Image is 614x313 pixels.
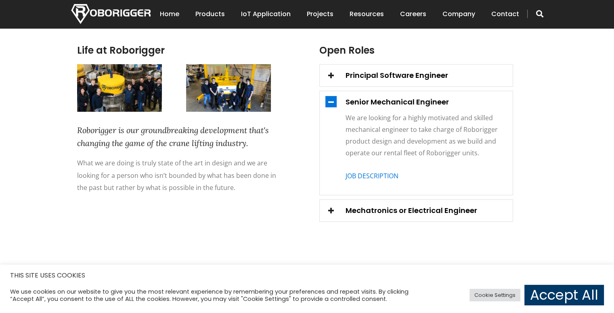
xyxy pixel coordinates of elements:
a: Projects [307,2,333,27]
div: Principal Software Engineer [320,69,513,81]
a: Products [195,2,225,27]
a: Accept All [524,285,604,305]
div: Mechatronics or Electrical Engineer [320,204,513,217]
a: Contact [491,2,519,27]
a: JOB DESCRIPTION [346,171,398,180]
div: We use cookies on our website to give you the most relevant experience by remembering your prefer... [10,288,426,303]
a: IoT Application [241,2,291,27]
a: Cookie Settings [469,289,520,301]
div: Roborigger is our groundbreaking development that's changing the game of the crane lifting industry. [77,124,283,150]
a: Company [442,2,475,27]
div: Senior Mechanical Engineer [320,96,513,108]
div: We are looking for a highly motivated and skilled mechanical engineer to take charge of Roborigge... [346,112,501,182]
h2: Life at Roborigger [77,44,283,57]
h5: THIS SITE USES COOKIES [10,270,604,281]
a: Home [160,2,179,27]
a: Resources [350,2,384,27]
div: What we are doing is truly state of the art in design and we are looking for a person who isn’t b... [77,157,283,194]
a: Careers [400,2,426,27]
h2: Open Roles [319,44,513,57]
img: Nortech [71,4,151,24]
